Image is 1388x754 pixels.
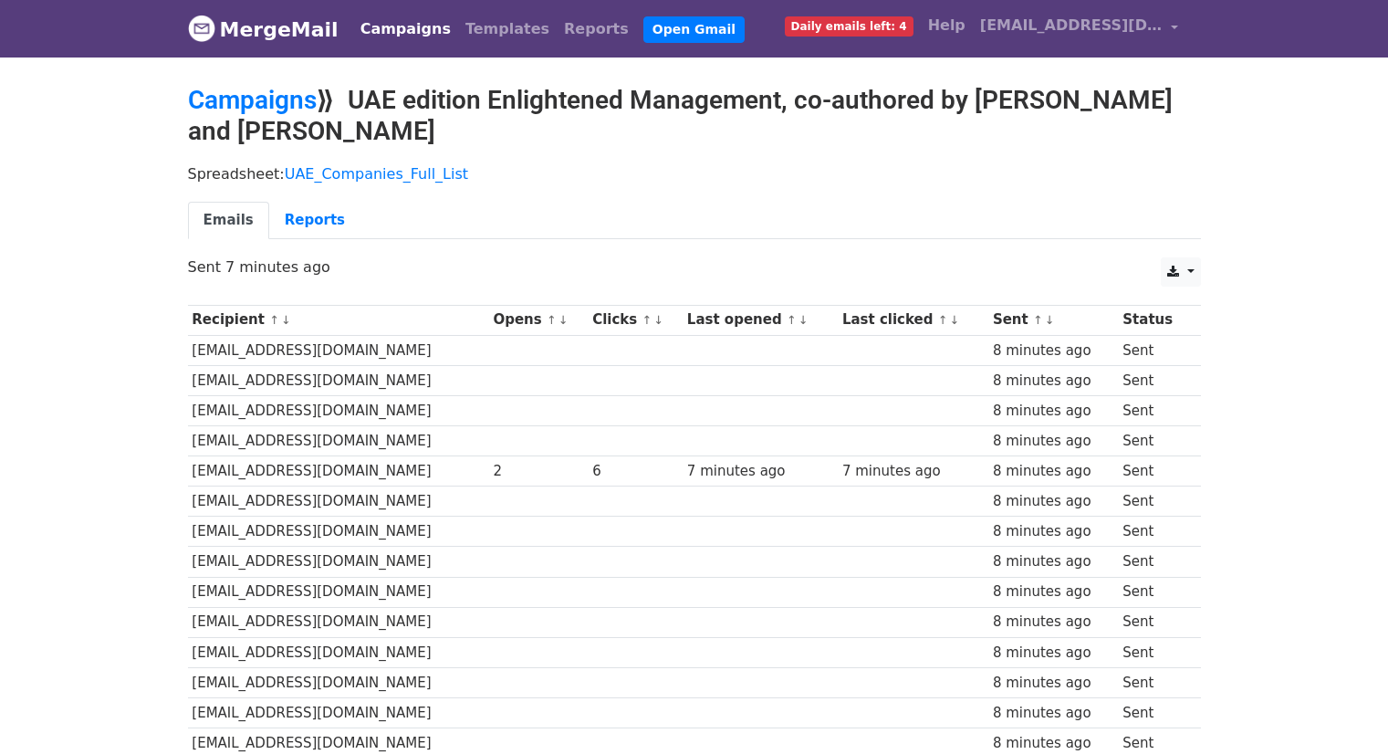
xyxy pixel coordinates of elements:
div: 8 minutes ago [993,371,1114,392]
td: Sent [1119,365,1190,395]
div: 6 [592,461,678,482]
span: Daily emails left: 4 [785,16,913,37]
div: 8 minutes ago [993,612,1114,633]
img: MergeMail logo [188,15,215,42]
th: Status [1119,305,1190,335]
td: Sent [1119,456,1190,487]
td: Sent [1119,335,1190,365]
a: Reports [269,202,360,239]
td: [EMAIL_ADDRESS][DOMAIN_NAME] [188,667,489,697]
td: [EMAIL_ADDRESS][DOMAIN_NAME] [188,456,489,487]
th: Clicks [588,305,683,335]
div: 8 minutes ago [993,521,1114,542]
p: Spreadsheet: [188,164,1201,183]
a: MergeMail [188,10,339,48]
div: 7 minutes ago [842,461,984,482]
td: [EMAIL_ADDRESS][DOMAIN_NAME] [188,547,489,577]
td: Sent [1119,577,1190,607]
td: [EMAIL_ADDRESS][DOMAIN_NAME] [188,395,489,425]
a: Help [921,7,973,44]
div: 8 minutes ago [993,673,1114,694]
a: Daily emails left: 4 [777,7,921,44]
td: [EMAIL_ADDRESS][DOMAIN_NAME] [188,365,489,395]
a: Campaigns [188,85,317,115]
td: Sent [1119,697,1190,728]
span: [EMAIL_ADDRESS][DOMAIN_NAME] [980,15,1163,37]
a: Campaigns [353,11,458,47]
td: Sent [1119,607,1190,637]
th: Recipient [188,305,489,335]
a: UAE_Companies_Full_List [285,165,468,183]
a: ↑ [547,313,557,327]
td: Sent [1119,667,1190,697]
td: [EMAIL_ADDRESS][DOMAIN_NAME] [188,697,489,728]
div: 8 minutes ago [993,491,1114,512]
div: 7 minutes ago [687,461,834,482]
div: 8 minutes ago [993,581,1114,602]
td: [EMAIL_ADDRESS][DOMAIN_NAME] [188,637,489,667]
a: ↑ [269,313,279,327]
h2: ⟫ UAE edition Enlightened Management, co-authored by [PERSON_NAME] and [PERSON_NAME] [188,85,1201,146]
td: [EMAIL_ADDRESS][DOMAIN_NAME] [188,335,489,365]
td: Sent [1119,426,1190,456]
a: [EMAIL_ADDRESS][DOMAIN_NAME] [973,7,1186,50]
p: Sent 7 minutes ago [188,257,1201,277]
a: Emails [188,202,269,239]
div: 8 minutes ago [993,461,1114,482]
a: ↓ [949,313,959,327]
div: 8 minutes ago [993,733,1114,754]
div: 8 minutes ago [993,703,1114,724]
td: Sent [1119,517,1190,547]
a: ↓ [1045,313,1055,327]
div: 8 minutes ago [993,643,1114,664]
a: ↑ [1033,313,1043,327]
td: Sent [1119,395,1190,425]
td: [EMAIL_ADDRESS][DOMAIN_NAME] [188,487,489,517]
a: ↑ [938,313,948,327]
th: Opens [489,305,589,335]
div: 8 minutes ago [993,431,1114,452]
td: [EMAIL_ADDRESS][DOMAIN_NAME] [188,607,489,637]
td: Sent [1119,487,1190,517]
div: 2 [493,461,583,482]
td: [EMAIL_ADDRESS][DOMAIN_NAME] [188,517,489,547]
div: 8 minutes ago [993,340,1114,361]
th: Last opened [683,305,838,335]
div: 8 minutes ago [993,401,1114,422]
a: ↓ [558,313,569,327]
a: Open Gmail [643,16,745,43]
a: ↓ [798,313,809,327]
a: Reports [557,11,636,47]
a: ↓ [281,313,291,327]
a: Templates [458,11,557,47]
td: Sent [1119,547,1190,577]
div: 8 minutes ago [993,551,1114,572]
a: ↓ [653,313,663,327]
td: [EMAIL_ADDRESS][DOMAIN_NAME] [188,577,489,607]
td: [EMAIL_ADDRESS][DOMAIN_NAME] [188,426,489,456]
a: ↑ [642,313,652,327]
th: Last clicked [838,305,988,335]
td: Sent [1119,637,1190,667]
th: Sent [988,305,1118,335]
a: ↑ [787,313,797,327]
